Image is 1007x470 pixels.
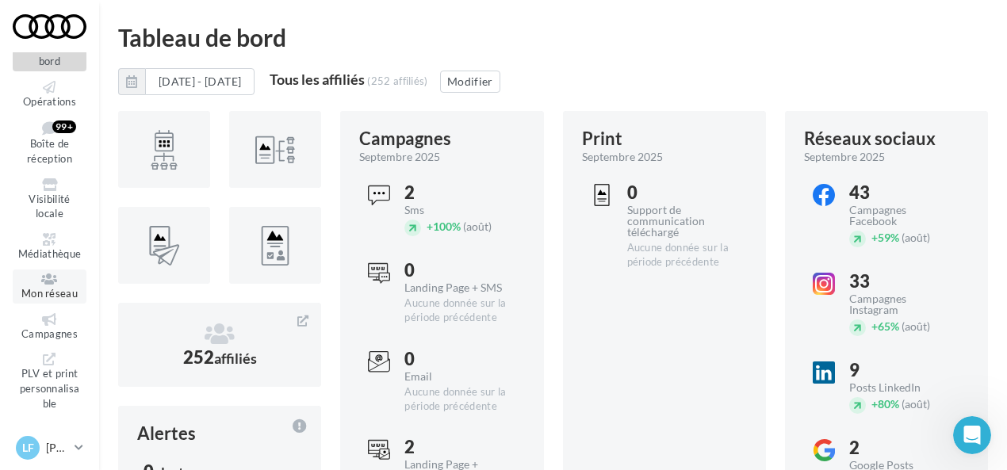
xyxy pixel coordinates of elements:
[118,68,255,95] button: [DATE] - [DATE]
[404,371,511,382] div: Email
[404,385,511,414] div: Aucune donnée sur la période précédente
[214,350,257,367] span: affiliés
[13,78,86,112] a: Opérations
[20,368,80,410] span: PLV et print personnalisable
[871,231,878,244] span: +
[183,346,257,368] span: 252
[13,310,86,344] a: Campagnes
[404,204,511,216] div: Sms
[404,184,511,201] div: 2
[902,397,930,411] span: (août)
[367,75,428,87] div: (252 affiliés)
[440,71,500,93] button: Modifier
[13,350,86,413] a: PLV et print personnalisable
[404,350,511,368] div: 0
[24,40,75,68] span: Tableau de bord
[582,130,622,147] div: Print
[13,269,86,304] a: Mon réseau
[27,138,72,166] span: Boîte de réception
[13,175,86,224] a: Visibilité locale
[849,293,955,315] div: Campagnes Instagram
[582,149,663,165] span: septembre 2025
[953,416,991,454] iframe: Intercom live chat
[13,117,86,168] a: Boîte de réception 99+
[270,72,365,86] div: Tous les affiliés
[404,262,511,279] div: 0
[137,425,196,442] div: Alertes
[145,68,255,95] button: [DATE] - [DATE]
[804,130,936,147] div: Réseaux sociaux
[23,95,76,108] span: Opérations
[902,319,930,333] span: (août)
[29,193,70,220] span: Visibilité locale
[404,438,511,456] div: 2
[46,440,68,456] p: [PERSON_NAME]
[427,220,461,233] span: 100%
[849,382,955,393] div: Posts LinkedIn
[359,149,440,165] span: septembre 2025
[849,273,955,290] div: 33
[871,397,878,411] span: +
[627,241,746,269] div: Aucune donnée sur la période précédente
[849,204,955,227] div: Campagnes Facebook
[404,296,511,325] div: Aucune donnée sur la période précédente
[849,439,968,457] div: 2
[627,204,746,238] div: Support de communication téléchargé
[463,220,492,233] span: (août)
[118,25,988,49] div: Tableau de bord
[902,231,930,244] span: (août)
[871,319,878,333] span: +
[804,149,885,165] span: septembre 2025
[52,120,76,133] div: 99+
[21,287,78,300] span: Mon réseau
[22,440,34,456] span: LF
[404,282,511,293] div: Landing Page + SMS
[871,319,899,333] span: 65%
[359,130,451,147] div: Campagnes
[871,397,899,411] span: 80%
[13,230,86,264] a: Médiathèque
[849,184,955,201] div: 43
[427,220,433,233] span: +
[13,433,86,463] a: LF [PERSON_NAME]
[18,247,82,260] span: Médiathèque
[849,361,955,379] div: 9
[21,327,78,340] span: Campagnes
[627,184,746,201] div: 0
[871,231,899,244] span: 59%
